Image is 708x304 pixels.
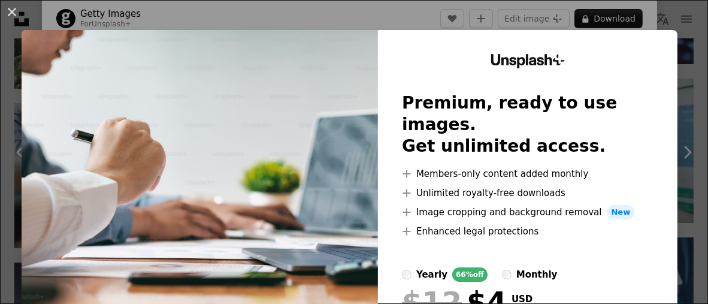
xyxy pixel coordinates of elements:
li: Unlimited royalty-free downloads [402,186,653,200]
div: 66% off [452,267,488,282]
span: New [607,205,636,219]
input: yearly66%off [402,270,412,279]
h2: Premium, ready to use images. Get unlimited access. [402,92,653,157]
li: Image cropping and background removal [402,205,653,219]
li: Members-only content added monthly [402,167,653,181]
div: yearly [416,267,447,282]
div: monthly [516,267,558,282]
input: monthly [502,270,512,279]
li: Enhanced legal protections [402,224,653,239]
